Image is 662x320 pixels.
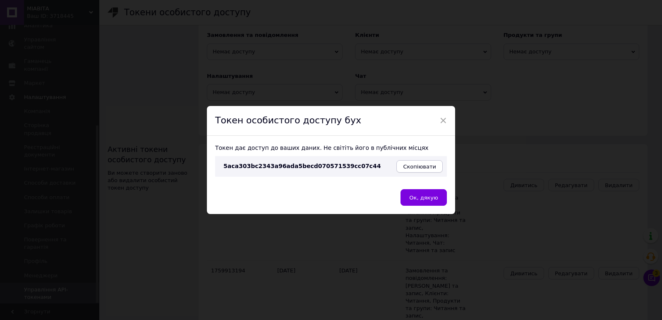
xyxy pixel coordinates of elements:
button: Скопіювати [396,160,443,173]
span: Скопіювати [403,164,436,170]
span: × [439,113,447,128]
div: Токен особистого доступу бух [207,106,455,136]
span: Ок, дякую [409,195,438,201]
span: 5aca303bc2343a96ada5becd070571539cc07c44 [223,163,381,169]
button: Ок, дякую [401,189,447,206]
div: Токен дає доступ до ваших даних. Не світіть його в публічних місцях [215,144,447,152]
